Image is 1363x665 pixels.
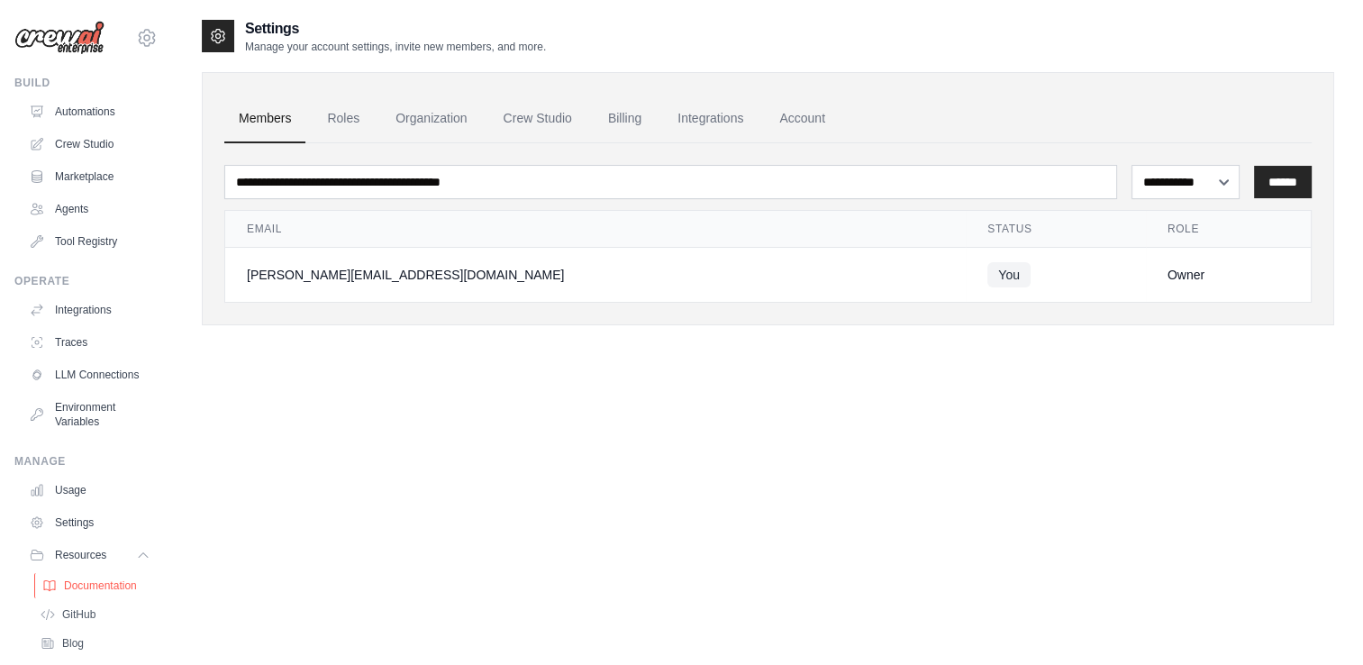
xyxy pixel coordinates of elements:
a: Agents [22,195,158,223]
div: Owner [1168,266,1289,284]
span: Blog [62,636,84,651]
a: Crew Studio [22,130,158,159]
a: Automations [22,97,158,126]
span: You [987,262,1031,287]
a: Traces [22,328,158,357]
th: Email [225,211,966,248]
div: [PERSON_NAME][EMAIL_ADDRESS][DOMAIN_NAME] [247,266,944,284]
a: Integrations [22,296,158,324]
button: Resources [22,541,158,569]
th: Status [966,211,1146,248]
div: Operate [14,274,158,288]
h2: Settings [245,18,546,40]
a: Account [765,95,840,143]
a: Roles [313,95,374,143]
a: Organization [381,95,481,143]
div: Build [14,76,158,90]
a: Tool Registry [22,227,158,256]
span: Resources [55,548,106,562]
a: Crew Studio [489,95,586,143]
a: LLM Connections [22,360,158,389]
a: Marketplace [22,162,158,191]
a: GitHub [32,602,158,627]
a: Integrations [663,95,758,143]
a: Billing [594,95,656,143]
div: Manage [14,454,158,469]
span: GitHub [62,607,95,622]
a: Usage [22,476,158,505]
img: Logo [14,21,104,55]
p: Manage your account settings, invite new members, and more. [245,40,546,54]
span: Documentation [64,578,137,593]
a: Documentation [34,573,159,598]
th: Role [1146,211,1311,248]
a: Settings [22,508,158,537]
a: Blog [32,631,158,656]
a: Members [224,95,305,143]
a: Environment Variables [22,393,158,436]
